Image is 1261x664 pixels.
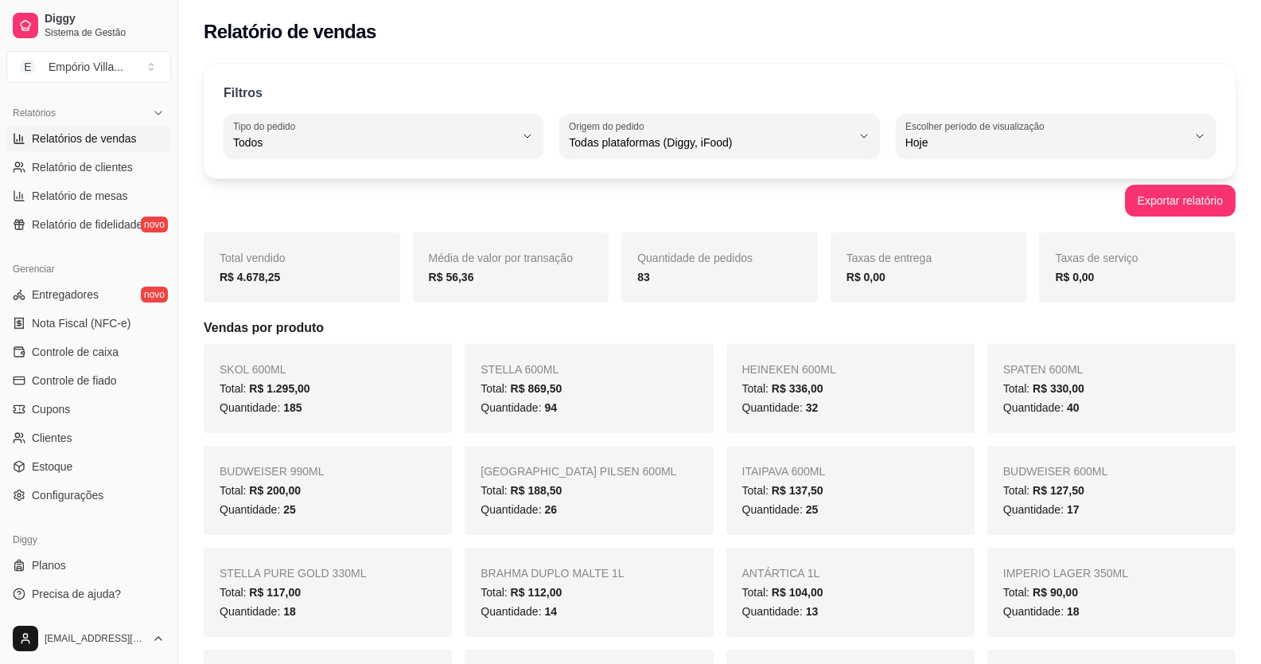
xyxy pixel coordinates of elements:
[6,527,171,553] div: Diggy
[544,401,557,414] span: 94
[20,59,36,75] span: E
[283,605,296,618] span: 18
[6,51,171,83] button: Select a team
[6,6,171,45] a: DiggySistema de Gestão
[1033,586,1078,599] span: R$ 90,00
[481,363,558,376] span: STELLA 600ML
[283,401,302,414] span: 185
[32,487,103,503] span: Configurações
[742,363,836,376] span: HEINEKEN 600ML
[1067,401,1080,414] span: 40
[905,119,1049,133] label: Escolher período de visualização
[742,382,823,395] span: Total:
[6,339,171,365] a: Controle de caixa
[1003,484,1084,497] span: Total:
[1003,401,1080,414] span: Quantidade:
[481,484,562,497] span: Total:
[772,586,823,599] span: R$ 104,00
[742,401,819,414] span: Quantidade:
[6,256,171,282] div: Gerenciar
[49,59,123,75] div: Empório Villa ...
[32,188,128,204] span: Relatório de mesas
[6,396,171,422] a: Cupons
[481,586,562,599] span: Total:
[32,315,130,331] span: Nota Fiscal (NFC-e)
[32,373,117,389] span: Controle de fiado
[742,465,826,478] span: ITAIPAVA 600ML
[1055,271,1094,283] strong: R$ 0,00
[1003,465,1107,478] span: BUDWEISER 600ML
[637,252,753,264] span: Quantidade de pedidos
[559,114,879,158] button: Origem do pedidoTodas plataformas (Diggy, iFood)
[6,619,171,658] button: [EMAIL_ADDRESS][DOMAIN_NAME]
[847,271,885,283] strong: R$ 0,00
[1003,567,1128,580] span: IMPERIO LAGER 350ML
[6,126,171,151] a: Relatórios de vendas
[224,84,263,103] p: Filtros
[45,12,165,26] span: Diggy
[220,484,301,497] span: Total:
[204,318,1236,338] h5: Vendas por produto
[45,26,165,39] span: Sistema de Gestão
[32,159,133,175] span: Relatório de clientes
[6,212,171,237] a: Relatório de fidelidadenovo
[905,135,1187,150] span: Hoje
[511,586,562,599] span: R$ 112,00
[6,183,171,209] a: Relatório de mesas
[32,430,72,446] span: Clientes
[511,382,562,395] span: R$ 869,50
[32,287,99,303] span: Entregadores
[1067,503,1080,516] span: 17
[32,217,142,232] span: Relatório de fidelidade
[249,484,301,497] span: R$ 200,00
[847,252,932,264] span: Taxas de entrega
[806,605,819,618] span: 13
[6,425,171,451] a: Clientes
[896,114,1216,158] button: Escolher período de visualizaçãoHoje
[220,252,286,264] span: Total vendido
[220,382,310,395] span: Total:
[1003,382,1084,395] span: Total:
[481,382,562,395] span: Total:
[6,581,171,607] a: Precisa de ajuda?
[32,586,121,602] span: Precisa de ajuda?
[249,586,301,599] span: R$ 117,00
[481,503,557,516] span: Quantidade:
[45,632,146,645] span: [EMAIL_ADDRESS][DOMAIN_NAME]
[1125,185,1236,217] button: Exportar relatório
[1033,484,1084,497] span: R$ 127,50
[481,605,557,618] span: Quantidade:
[233,119,301,133] label: Tipo do pedido
[32,401,70,417] span: Cupons
[481,401,557,414] span: Quantidade:
[569,119,649,133] label: Origem do pedido
[6,553,171,578] a: Planos
[6,154,171,180] a: Relatório de clientes
[429,252,573,264] span: Média de valor por transação
[772,484,823,497] span: R$ 137,50
[481,465,676,478] span: [GEOGRAPHIC_DATA] PILSEN 600ML
[481,567,624,580] span: BRAHMA DUPLO MALTE 1L
[6,454,171,479] a: Estoque
[32,131,137,146] span: Relatórios de vendas
[233,135,515,150] span: Todos
[806,503,819,516] span: 25
[1003,605,1080,618] span: Quantidade:
[429,271,474,283] strong: R$ 56,36
[1003,363,1084,376] span: SPATEN 600ML
[249,382,309,395] span: R$ 1.295,00
[32,459,72,475] span: Estoque
[32,344,119,360] span: Controle de caixa
[220,567,366,580] span: STELLA PURE GOLD 330ML
[511,484,562,497] span: R$ 188,50
[742,586,823,599] span: Total:
[772,382,823,395] span: R$ 336,00
[544,605,557,618] span: 14
[742,484,823,497] span: Total:
[220,271,280,283] strong: R$ 4.678,25
[6,368,171,393] a: Controle de fiado
[1003,503,1080,516] span: Quantidade:
[6,311,171,336] a: Nota Fiscal (NFC-e)
[204,19,376,45] h2: Relatório de vendas
[32,557,66,573] span: Planos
